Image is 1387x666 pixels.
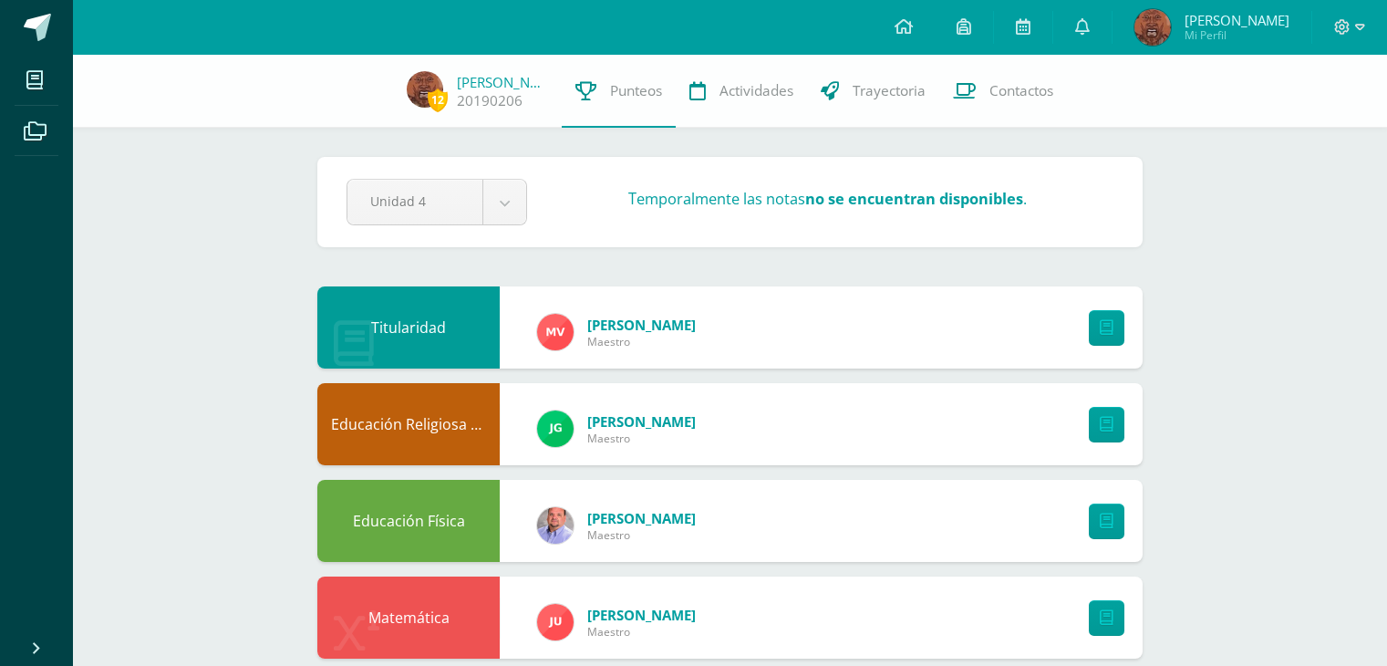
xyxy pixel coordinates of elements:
strong: no se encuentran disponibles [805,189,1023,209]
a: [PERSON_NAME] [457,73,548,91]
span: [PERSON_NAME] [587,606,696,624]
span: [PERSON_NAME] [1185,11,1289,29]
span: Maestro [587,334,696,349]
a: 20190206 [457,91,523,110]
img: b5613e1a4347ac065b47e806e9a54e9c.png [537,604,574,640]
div: Educación Física [317,480,500,562]
span: 12 [428,88,448,111]
span: Trayectoria [853,81,926,100]
span: Mi Perfil [1185,27,1289,43]
span: [PERSON_NAME] [587,509,696,527]
span: [PERSON_NAME] [587,412,696,431]
div: Titularidad [317,286,500,369]
img: 9135f6be26e83e1656d24adf2032681a.png [1134,9,1171,46]
span: Maestro [587,624,696,640]
span: Punteos [610,81,662,100]
a: Punteos [562,55,676,128]
span: Maestro [587,431,696,446]
span: Maestro [587,527,696,543]
img: 6c58b5a751619099581147680274b29f.png [537,507,574,544]
h3: Temporalmente las notas . [628,189,1027,209]
a: Unidad 4 [347,180,526,224]
span: Actividades [719,81,793,100]
a: Trayectoria [807,55,939,128]
img: 1ff341f52347efc33ff1d2a179cbdb51.png [537,314,574,350]
img: 3da61d9b1d2c0c7b8f7e89c78bbce001.png [537,411,574,447]
div: Matemática [317,577,500,659]
div: Educación Religiosa Escolar [317,383,500,465]
a: Contactos [939,55,1067,128]
span: Contactos [989,81,1053,100]
img: 9135f6be26e83e1656d24adf2032681a.png [407,71,443,108]
a: Actividades [676,55,807,128]
span: Unidad 4 [370,180,460,223]
span: [PERSON_NAME] [587,316,696,334]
